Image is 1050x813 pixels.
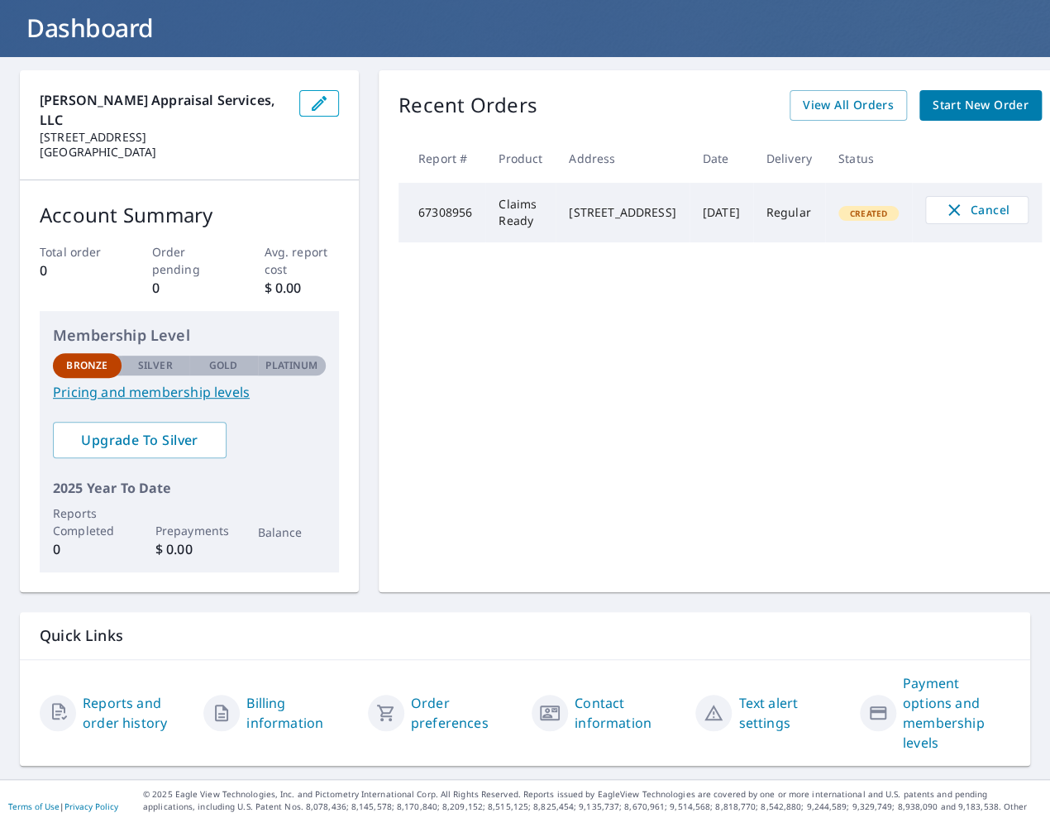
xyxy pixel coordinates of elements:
a: Payment options and membership levels [903,673,1010,753]
p: 0 [152,278,227,298]
button: Cancel [925,196,1029,224]
p: | [8,801,118,811]
p: Order pending [152,243,227,278]
p: Recent Orders [399,90,537,121]
p: Avg. report cost [265,243,340,278]
a: Pricing and membership levels [53,382,326,402]
a: Terms of Use [8,801,60,812]
td: Claims Ready [485,183,556,242]
p: Silver [138,358,173,373]
a: Privacy Policy [64,801,118,812]
a: Text alert settings [738,693,846,733]
td: 67308956 [399,183,485,242]
span: Created [840,208,897,219]
td: [DATE] [690,183,753,242]
p: 0 [53,539,122,559]
p: Total order [40,243,115,261]
span: Cancel [943,200,1011,220]
p: [GEOGRAPHIC_DATA] [40,145,286,160]
th: Address [556,134,689,183]
p: Platinum [265,358,317,373]
a: Contact information [575,693,682,733]
p: 0 [40,261,115,280]
p: Bronze [66,358,107,373]
span: Start New Order [933,95,1029,116]
span: Upgrade To Silver [66,431,213,449]
p: 2025 Year To Date [53,478,326,498]
td: Regular [753,183,825,242]
p: $ 0.00 [265,278,340,298]
span: View All Orders [803,95,894,116]
p: [STREET_ADDRESS] [40,130,286,145]
p: Balance [258,524,327,541]
p: Gold [209,358,237,373]
p: Membership Level [53,324,326,347]
th: Date [690,134,753,183]
th: Report # [399,134,485,183]
a: Start New Order [919,90,1042,121]
h1: Dashboard [20,11,1030,45]
p: Account Summary [40,200,339,230]
th: Delivery [753,134,825,183]
a: Billing information [246,693,354,733]
p: $ 0.00 [155,539,224,559]
a: Order preferences [411,693,518,733]
div: [STREET_ADDRESS] [569,204,675,221]
a: Upgrade To Silver [53,422,227,458]
a: View All Orders [790,90,907,121]
th: Product [485,134,556,183]
p: Quick Links [40,625,1010,646]
th: Status [825,134,912,183]
a: Reports and order history [83,693,190,733]
p: Prepayments [155,522,224,539]
p: Reports Completed [53,505,122,539]
p: [PERSON_NAME] Appraisal Services, LLC [40,90,286,130]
